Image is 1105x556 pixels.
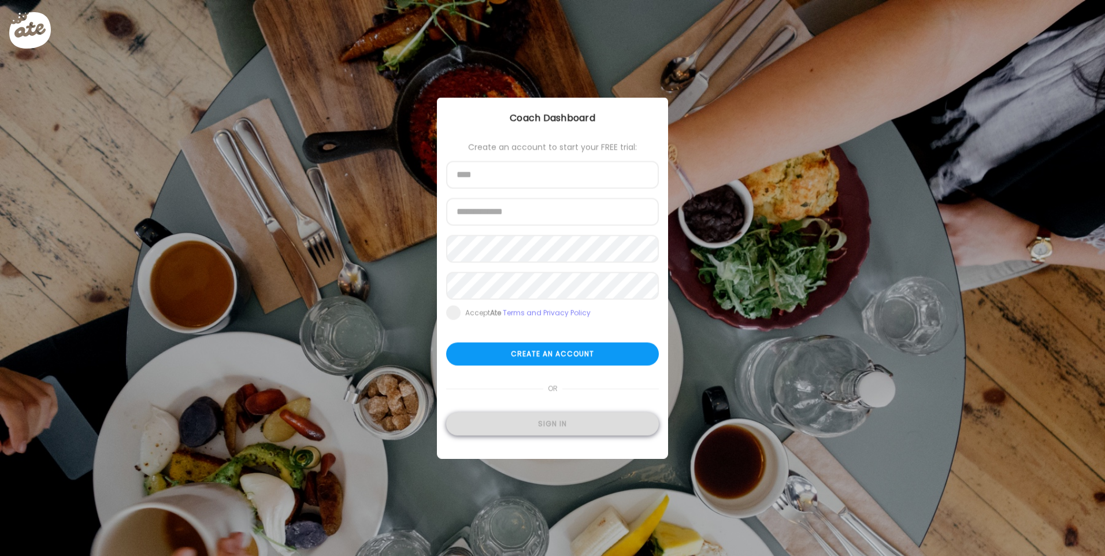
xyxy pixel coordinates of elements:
[503,308,591,318] a: Terms and Privacy Policy
[446,413,659,436] div: Sign in
[446,143,659,152] div: Create an account to start your FREE trial:
[490,308,501,318] b: Ate
[543,377,562,401] span: or
[446,343,659,366] div: Create an account
[465,309,591,318] div: Accept
[437,112,668,125] div: Coach Dashboard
